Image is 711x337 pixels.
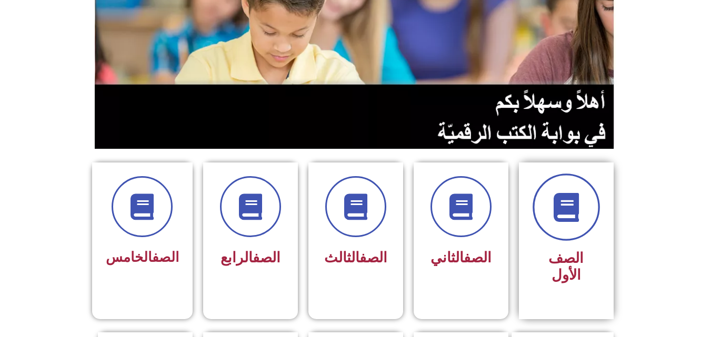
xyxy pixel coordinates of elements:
[359,249,387,266] a: الصف
[464,249,492,266] a: الصف
[430,249,492,266] span: الثاني
[548,250,584,283] span: الصف الأول
[152,249,179,265] a: الصف
[221,249,281,266] span: الرابع
[324,249,387,266] span: الثالث
[106,249,179,265] span: الخامس
[253,249,281,266] a: الصف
